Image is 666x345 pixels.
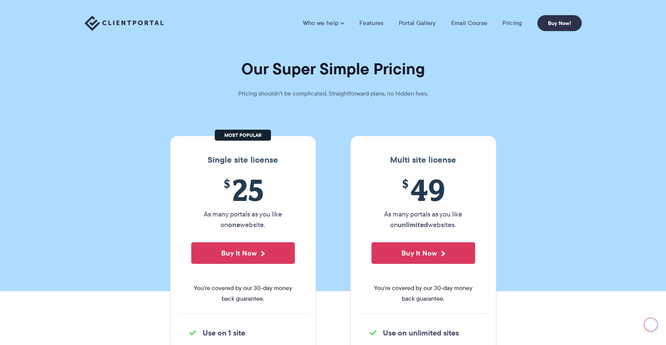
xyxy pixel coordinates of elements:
[228,220,240,230] strong: one
[303,19,344,27] a: Who we help
[358,155,488,165] h3: Multi site license
[502,19,522,27] a: Pricing
[383,327,459,339] strong: Use on unlimited sites
[451,19,488,27] a: Email Course
[203,327,245,339] strong: Use on 1 site
[372,242,475,264] button: Buy It Now
[178,155,308,165] h3: Single site license
[219,88,447,99] p: Pricing shouldn't be complicated. Straightforward plans, no hidden fees.
[372,209,475,230] p: As many portals as you like on websites.
[191,283,295,304] span: You're covered by our 30-day money back guarantee.
[537,15,582,31] a: Buy Now!
[398,220,428,230] strong: unlimited
[191,209,295,230] p: As many portals as you like on website.
[372,172,475,207] span: 49
[359,19,383,27] a: Features
[372,283,475,304] span: You're covered by our 30-day money back guarantee.
[399,19,436,27] a: Portal Gallery
[191,242,295,264] button: Buy It Now
[191,172,295,207] span: 25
